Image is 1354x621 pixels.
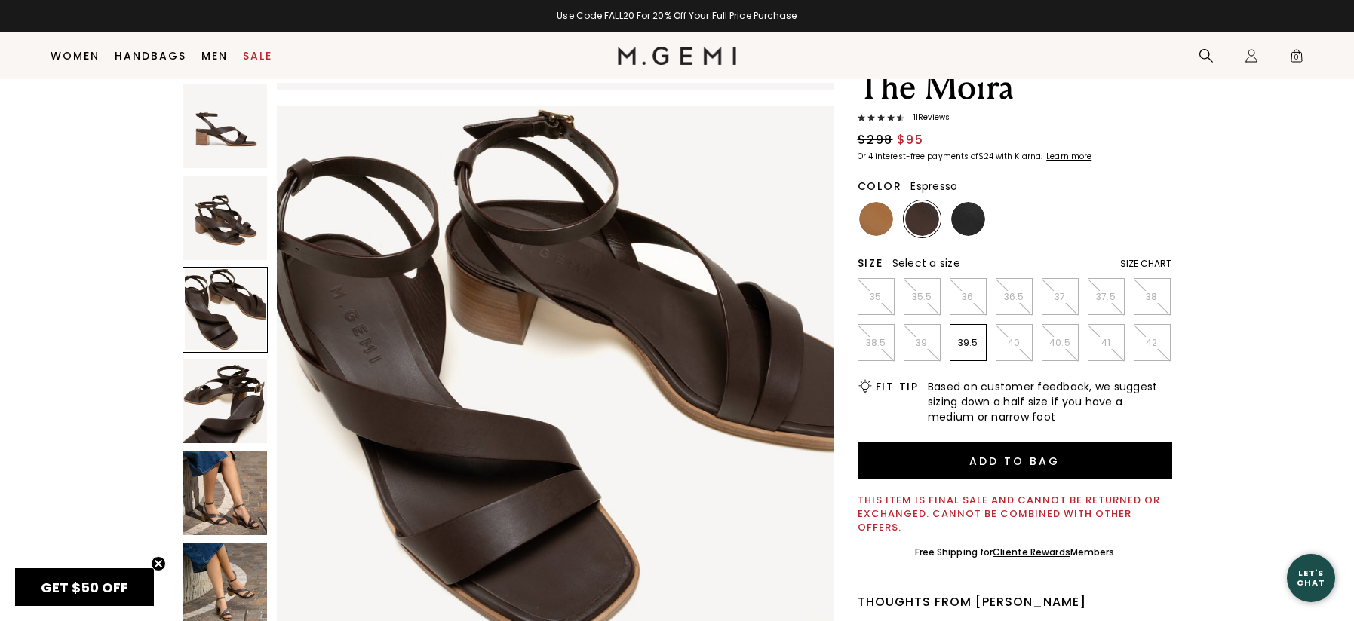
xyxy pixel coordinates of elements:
img: M.Gemi [618,47,736,65]
img: Espresso [905,202,939,236]
p: 37 [1042,291,1078,303]
klarna-placement-style-body: with Klarna [996,151,1045,162]
p: 41 [1088,337,1124,349]
p: 38.5 [858,337,894,349]
p: 37.5 [1088,291,1124,303]
img: Tan [859,202,893,236]
img: The Moira [183,359,268,444]
a: Learn more [1045,152,1091,161]
p: 40.5 [1042,337,1078,349]
div: Size Chart [1120,258,1172,270]
img: The Moira [183,84,268,168]
h1: The Moira [858,66,1172,109]
p: 38 [1134,291,1170,303]
p: 36 [950,291,986,303]
h2: Fit Tip [876,381,919,393]
a: Women [51,50,100,62]
img: Black [951,202,985,236]
img: The Moira [183,451,268,535]
span: $298 [858,131,893,149]
span: 0 [1289,51,1304,66]
klarna-placement-style-body: Or 4 interest-free payments of [858,151,978,162]
span: Espresso [910,179,957,194]
p: 35.5 [904,291,940,303]
p: 35 [858,291,894,303]
p: 42 [1134,337,1170,349]
a: Sale [243,50,272,62]
img: The Moira [183,176,268,260]
a: Men [201,50,228,62]
div: Free Shipping for Members [915,546,1115,558]
h2: Size [858,257,883,269]
div: Thoughts from [PERSON_NAME] [858,593,1172,611]
h2: Color [858,180,902,192]
p: 39 [904,337,940,349]
span: GET $50 OFF [41,578,128,597]
p: 36.5 [996,291,1032,303]
klarna-placement-style-amount: $24 [978,151,993,162]
span: $95 [897,131,924,149]
p: 40 [996,337,1032,349]
a: Handbags [115,50,186,62]
span: Select a size [892,255,960,271]
klarna-placement-style-cta: Learn more [1046,151,1091,162]
div: GET $50 OFFClose teaser [15,568,154,606]
div: Let's Chat [1287,568,1335,587]
span: Based on customer feedback, we suggest sizing down a half size if you have a medium or narrow foot [928,379,1172,424]
a: 11Reviews [858,113,1172,125]
button: Add to Bag [858,442,1172,479]
button: Close teaser [151,556,166,571]
a: Cliente Rewards [993,546,1070,558]
span: 11 Review s [904,113,950,122]
div: This item is final sale and cannot be returned or exchanged. Cannot be combined with other offers. [858,494,1172,534]
p: 39.5 [950,337,986,349]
